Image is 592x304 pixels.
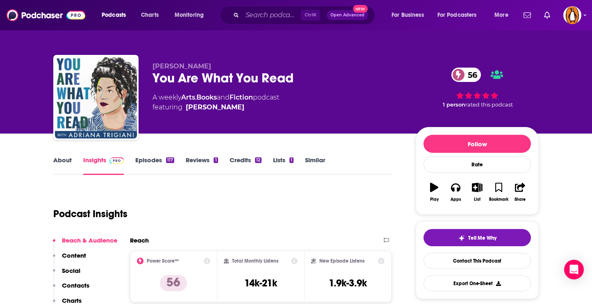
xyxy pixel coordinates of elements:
button: Share [510,177,531,207]
span: Monitoring [175,9,204,21]
a: Credits12 [230,156,262,175]
p: Contacts [62,281,89,289]
span: [PERSON_NAME] [153,62,211,70]
button: Export One-Sheet [424,275,531,291]
div: 1 [214,157,218,163]
a: Lists1 [273,156,294,175]
a: Similar [305,156,325,175]
span: Logged in as penguin_portfolio [563,6,581,24]
span: More [494,9,508,21]
button: Social [53,267,80,282]
span: Tell Me Why [468,235,496,241]
button: Open AdvancedNew [327,10,368,20]
img: Podchaser Pro [109,157,124,164]
a: About [53,156,72,175]
button: Follow [424,135,531,153]
a: Episodes117 [135,156,174,175]
p: Reach & Audience [62,236,117,244]
h3: 1.9k-3.9k [329,277,367,289]
div: [PERSON_NAME] [186,102,244,112]
div: Bookmark [489,197,508,202]
button: Show profile menu [563,6,581,24]
h2: New Episode Listens [319,258,364,264]
div: List [474,197,480,202]
div: 117 [166,157,174,163]
div: Open Intercom Messenger [564,260,584,279]
div: 1 [289,157,294,163]
h2: Reach [130,236,149,244]
span: 1 person [443,102,465,108]
span: Open Advanced [330,13,364,17]
button: tell me why sparkleTell Me Why [424,229,531,246]
p: Content [62,252,86,259]
p: Social [62,267,80,275]
span: Ctrl K [301,10,320,20]
span: Podcasts [102,9,126,21]
h3: 14k-21k [244,277,277,289]
div: A weekly podcast [153,93,279,112]
button: Reach & Audience [53,236,117,252]
div: Share [515,197,526,202]
a: Fiction [230,93,253,101]
h1: Podcast Insights [53,208,128,220]
a: Arts [181,93,195,101]
a: Books [196,93,217,101]
button: List [467,177,488,207]
img: User Profile [563,6,581,24]
a: Show notifications dropdown [520,8,534,22]
a: Charts [136,9,164,22]
a: Show notifications dropdown [541,8,553,22]
div: 56 1 personrated this podcast [416,62,539,113]
img: You Are What You Read [55,57,137,138]
span: and [217,93,230,101]
button: Content [53,252,86,267]
a: InsightsPodchaser Pro [83,156,124,175]
span: featuring [153,102,279,112]
a: 56 [451,68,481,82]
div: 12 [255,157,262,163]
span: rated this podcast [465,102,513,108]
div: Play [430,197,439,202]
div: Rate [424,156,531,173]
span: , [195,93,196,101]
span: New [353,5,368,13]
img: Podchaser - Follow, Share and Rate Podcasts [7,7,85,23]
button: open menu [96,9,137,22]
p: 56 [160,275,187,291]
div: Apps [451,197,461,202]
button: Apps [445,177,466,207]
button: Bookmark [488,177,509,207]
button: open menu [169,9,214,22]
button: open menu [489,9,519,22]
h2: Power Score™ [147,258,179,264]
button: open menu [432,9,489,22]
span: For Business [392,9,424,21]
span: For Podcasters [437,9,477,21]
a: Reviews1 [186,156,218,175]
a: Contact This Podcast [424,253,531,269]
input: Search podcasts, credits, & more... [242,9,301,22]
button: Play [424,177,445,207]
img: tell me why sparkle [458,235,465,241]
h2: Total Monthly Listens [232,258,278,264]
button: Contacts [53,281,89,297]
span: 56 [460,68,481,82]
div: Search podcasts, credits, & more... [228,6,383,25]
button: open menu [386,9,434,22]
span: Charts [141,9,159,21]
